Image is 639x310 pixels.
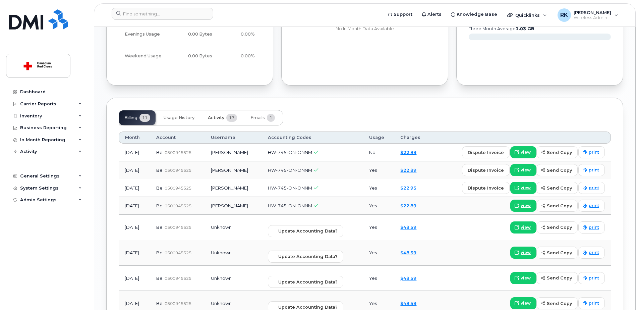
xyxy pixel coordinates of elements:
[536,221,578,234] button: send copy
[547,275,572,281] span: send copy
[268,185,312,191] span: HW-745-ON-ONNM
[218,23,261,45] td: 0.00%
[119,240,150,266] td: [DATE]
[119,45,171,67] td: Weekend Usage
[205,144,262,161] td: [PERSON_NAME]
[536,182,578,194] button: send copy
[205,132,262,144] th: Username
[363,179,395,197] td: Yes
[205,266,262,291] td: Unknown
[383,8,417,21] a: Support
[536,164,578,176] button: send copy
[468,185,504,191] span: dispute invoice
[363,132,395,144] th: Usage
[156,250,165,255] span: Bell
[536,297,578,309] button: send copy
[165,276,191,281] span: 0500945525
[521,167,531,173] span: view
[205,215,262,240] td: Unknown
[553,8,623,22] div: Reza Khorrami
[468,149,504,156] span: dispute invoice
[462,146,510,158] button: dispute invoice
[171,23,218,45] td: 0.00 Bytes
[205,161,262,179] td: [PERSON_NAME]
[521,149,531,155] span: view
[427,11,442,18] span: Alerts
[417,8,446,21] a: Alerts
[400,250,416,255] a: $48.59
[400,203,416,208] a: $22.89
[156,224,165,230] span: Bell
[515,12,540,18] span: Quicklinks
[156,203,165,208] span: Bell
[394,132,431,144] th: Charges
[578,247,605,259] a: print
[400,167,416,173] a: $22.89
[574,15,611,20] span: Wireless Admin
[510,247,536,259] a: view
[578,221,605,234] a: print
[294,26,436,32] p: No In Month Data Available
[547,149,572,156] span: send copy
[578,200,605,212] a: print
[156,185,165,191] span: Bell
[510,182,536,194] a: view
[119,215,150,240] td: [DATE]
[268,251,343,263] button: Update Accounting Data?
[521,224,531,230] span: view
[578,182,605,194] a: print
[119,23,171,45] td: Evenings Usage
[510,164,536,176] a: view
[547,185,572,191] span: send copy
[457,11,497,18] span: Knowledge Base
[119,161,150,179] td: [DATE]
[547,300,572,307] span: send copy
[119,179,150,197] td: [DATE]
[589,250,599,256] span: print
[363,161,395,179] td: Yes
[278,228,338,234] span: Update Accounting Data?
[119,266,150,291] td: [DATE]
[394,11,412,18] span: Support
[589,185,599,191] span: print
[547,167,572,173] span: send copy
[119,23,261,45] tr: Weekdays from 6:00pm to 8:00am
[589,203,599,209] span: print
[516,26,534,31] tspan: 1.03 GB
[468,167,504,173] span: dispute invoice
[268,276,343,288] button: Update Accounting Data?
[521,250,531,256] span: view
[521,203,531,209] span: view
[462,182,510,194] button: dispute invoice
[503,8,551,22] div: Quicklinks
[156,167,165,173] span: Bell
[119,144,150,161] td: [DATE]
[363,215,395,240] td: Yes
[510,221,536,234] a: view
[547,203,572,209] span: send copy
[119,45,261,67] tr: Friday from 6:00pm to Monday 8:00am
[250,115,265,120] span: Emails
[278,279,338,285] span: Update Accounting Data?
[112,8,213,20] input: Find something...
[400,275,416,281] a: $48.59
[267,114,275,122] span: 1
[165,168,191,173] span: 0500945525
[536,146,578,158] button: send copy
[208,115,224,120] span: Activity
[536,200,578,212] button: send copy
[589,224,599,230] span: print
[400,150,416,155] a: $22.89
[536,272,578,284] button: send copy
[400,224,416,230] a: $48.59
[164,115,194,120] span: Usage History
[468,26,534,31] text: three month average
[363,266,395,291] td: Yes
[165,150,191,155] span: 0500945525
[521,185,531,191] span: view
[446,8,502,21] a: Knowledge Base
[560,11,568,19] span: RK
[589,275,599,281] span: print
[171,45,218,67] td: 0.00 Bytes
[462,164,510,176] button: dispute invoice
